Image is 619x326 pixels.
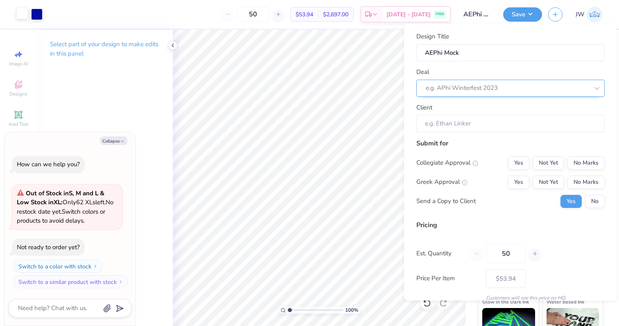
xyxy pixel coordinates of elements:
[93,264,98,269] img: Switch to a color with stock
[533,175,564,188] button: Not Yet
[386,10,431,19] span: [DATE] - [DATE]
[503,7,542,22] button: Save
[567,156,605,169] button: No Marks
[26,189,100,197] strong: Out of Stock in S, M and L
[416,67,429,77] label: Deal
[482,297,529,306] span: Glow in the Dark Ink
[50,40,160,58] p: Select part of your design to make edits in this panel
[323,10,348,19] span: $2,697.00
[345,306,358,314] span: 100 %
[9,121,28,127] span: Add Text
[17,160,80,168] div: How can we help you?
[416,138,605,148] div: Submit for
[576,10,585,19] span: JW
[508,175,529,188] button: Yes
[100,136,127,145] button: Collapse
[576,7,603,22] a: JW
[587,7,603,22] img: Jane White
[560,194,582,208] button: Yes
[17,189,113,225] span: Only 62 XLs left. Switch colors or products to avoid delays.
[17,198,113,216] span: No restock date yet.
[9,60,28,67] span: Image AI
[416,158,478,167] div: Collegiate Approval
[14,260,102,273] button: Switch to a color with stock
[547,297,584,306] span: Water based Ink
[416,196,476,206] div: Send a Copy to Client
[9,91,27,97] span: Designs
[416,274,480,283] label: Price Per Item
[457,6,497,22] input: Untitled Design
[533,156,564,169] button: Not Yet
[416,220,605,230] div: Pricing
[118,279,123,284] img: Switch to a similar product with stock
[416,249,465,258] label: Est. Quantity
[416,32,449,41] label: Design Title
[17,243,80,251] div: Not ready to order yet?
[237,7,269,22] input: – –
[508,156,529,169] button: Yes
[416,103,432,112] label: Client
[436,11,444,17] span: FREE
[416,177,468,187] div: Greek Approval
[296,10,313,19] span: $53.94
[14,275,128,288] button: Switch to a similar product with stock
[416,294,605,301] div: Customers will see this price on HQ.
[567,175,605,188] button: No Marks
[585,194,605,208] button: No
[416,115,605,132] input: e.g. Ethan Linker
[486,244,526,263] input: – –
